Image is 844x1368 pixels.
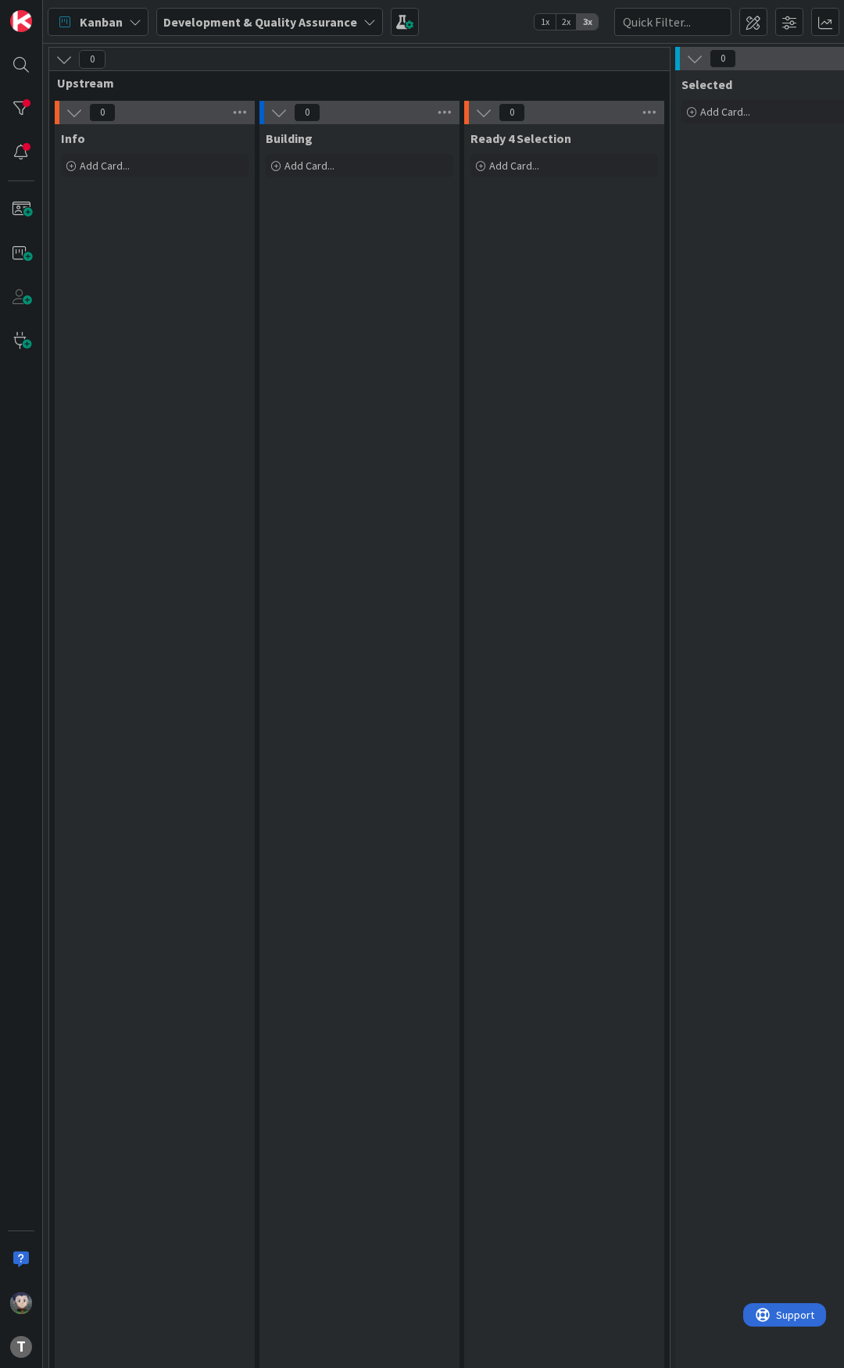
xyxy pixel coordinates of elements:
span: 2x [556,14,577,30]
span: Selected [681,77,732,92]
span: 0 [79,50,105,69]
span: 0 [499,103,525,122]
span: Upstream [57,75,650,91]
b: Development & Quality Assurance [163,14,357,30]
img: Visit kanbanzone.com [10,10,32,32]
span: Add Card... [489,159,539,173]
span: Kanban [80,13,123,31]
span: Add Card... [700,105,750,119]
span: 0 [710,49,736,68]
span: Ready 4 Selection [470,130,571,146]
div: T [10,1336,32,1358]
span: 3x [577,14,598,30]
span: Building [266,130,313,146]
img: LS [10,1292,32,1314]
span: 1x [535,14,556,30]
span: 0 [89,103,116,122]
span: Support [33,2,71,21]
span: Add Card... [80,159,130,173]
span: 0 [294,103,320,122]
span: Add Card... [284,159,334,173]
span: Info [61,130,85,146]
input: Quick Filter... [614,8,731,36]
